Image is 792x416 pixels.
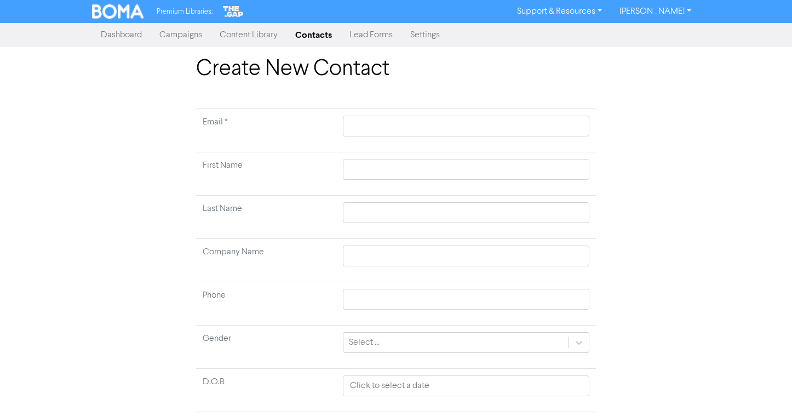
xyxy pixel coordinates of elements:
td: Company Name [196,239,336,282]
a: Settings [401,24,449,46]
td: D.O.B [196,369,336,412]
a: Lead Forms [341,24,401,46]
a: Contacts [286,24,341,46]
iframe: Chat Widget [737,363,792,416]
a: Dashboard [92,24,151,46]
input: Click to select a date [343,375,589,396]
img: BOMA Logo [92,4,144,19]
a: Campaigns [151,24,211,46]
td: Required [196,109,336,152]
a: Content Library [211,24,286,46]
a: Support & Resources [508,3,611,20]
div: Select ... [349,336,380,349]
td: Last Name [196,196,336,239]
td: Phone [196,282,336,326]
h1: Create New Contact [196,56,596,82]
span: Premium Libraries: [157,8,213,15]
a: [PERSON_NAME] [611,3,700,20]
td: Gender [196,326,336,369]
td: First Name [196,152,336,196]
img: The Gap [221,4,245,19]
